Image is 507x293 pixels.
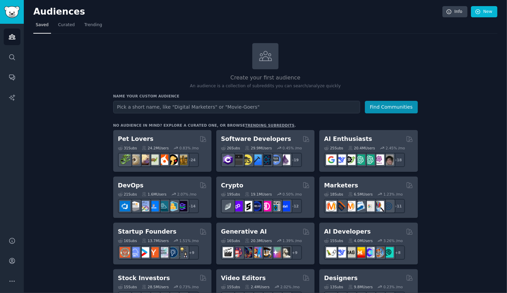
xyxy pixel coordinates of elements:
a: Saved [33,20,51,34]
a: Trending [82,20,104,34]
div: 16 Sub s [221,238,240,243]
div: 2.07 % /mo [177,192,197,197]
img: PlatformEngineers [177,201,187,212]
div: 0.45 % /mo [283,146,302,150]
div: 26 Sub s [221,146,240,150]
h2: Software Developers [221,135,291,143]
img: Emailmarketing [355,201,365,212]
img: Docker_DevOps [139,201,149,212]
img: bigseo [336,201,346,212]
h2: Generative AI [221,227,267,236]
div: + 11 [391,199,405,213]
div: + 9 [288,245,302,260]
div: 2.45 % /mo [386,146,405,150]
div: + 18 [391,153,405,167]
img: DeepSeek [336,154,346,165]
input: Pick a short name, like "Digital Marketers" or "Movie-Goers" [113,101,360,113]
div: 15 Sub s [221,285,240,289]
img: turtle [148,154,159,165]
div: 6.5M Users [348,192,373,197]
img: ethfinance [223,201,233,212]
img: ycombinator [148,247,159,258]
div: 3.26 % /mo [384,238,403,243]
img: EntrepreneurRideAlong [120,247,130,258]
h2: Stock Investors [118,274,170,282]
a: New [471,6,497,18]
img: chatgpt_promptDesign [355,154,365,165]
div: + 12 [288,199,302,213]
img: iOSProgramming [251,154,262,165]
img: OpenAIDev [374,154,384,165]
img: GummySearch logo [4,6,20,18]
div: + 8 [391,245,405,260]
img: deepdream [242,247,252,258]
img: MistralAI [355,247,365,258]
h3: Name your custom audience [113,94,418,98]
img: dalle2 [232,247,243,258]
img: learnjavascript [242,154,252,165]
div: 18 Sub s [324,192,343,197]
img: FluxAI [261,247,271,258]
div: + 14 [185,199,199,213]
div: 15 Sub s [324,238,343,243]
img: SaaS [129,247,140,258]
img: PetAdvice [167,154,178,165]
div: 21 Sub s [118,192,137,197]
a: trending subreddits [245,123,294,127]
img: MarketingResearch [374,201,384,212]
h2: Startup Founders [118,227,176,236]
div: 31 Sub s [118,146,137,150]
div: 28.5M Users [142,285,169,289]
img: defi_ [280,201,290,212]
div: + 24 [185,153,199,167]
h2: Marketers [324,181,358,190]
img: ballpython [129,154,140,165]
img: chatgpt_prompts_ [364,154,375,165]
img: defiblockchain [261,201,271,212]
img: sdforall [251,247,262,258]
img: DeepSeek [336,247,346,258]
img: googleads [364,201,375,212]
div: 4.0M Users [348,238,373,243]
img: 0xPolygon [232,201,243,212]
img: reactnative [261,154,271,165]
div: 0.83 % /mo [180,146,199,150]
img: dogbreed [177,154,187,165]
img: ethstaker [242,201,252,212]
img: growmybusiness [177,247,187,258]
img: aws_cdk [167,201,178,212]
img: azuredevops [120,201,130,212]
img: GoogleGeminiAI [326,154,337,165]
div: 1.23 % /mo [384,192,403,197]
img: starryai [270,247,281,258]
img: AIDevelopersSociety [383,247,394,258]
div: 13 Sub s [324,285,343,289]
div: 1.39 % /mo [283,238,302,243]
img: AItoolsCatalog [345,154,356,165]
img: OnlineMarketing [383,201,394,212]
span: Curated [58,22,75,28]
p: An audience is a collection of subreddits you can search/analyze quickly [113,83,418,89]
h2: Audiences [33,6,442,17]
span: Saved [36,22,49,28]
h2: AI Enthusiasts [324,135,372,143]
img: DreamBooth [280,247,290,258]
div: 1.51 % /mo [180,238,199,243]
img: web3 [251,201,262,212]
div: 0.73 % /mo [180,285,199,289]
div: No audience in mind? Explore a curated one, or browse . [113,123,296,128]
img: cockatiel [158,154,168,165]
div: 20.4M Users [348,146,375,150]
div: 13.7M Users [142,238,169,243]
img: ArtificalIntelligence [383,154,394,165]
div: 0.50 % /mo [283,192,302,197]
div: 2.4M Users [245,285,270,289]
img: AskComputerScience [270,154,281,165]
h2: Create your first audience [113,74,418,82]
img: AWS_Certified_Experts [129,201,140,212]
img: AskMarketing [345,201,356,212]
div: + 19 [288,153,302,167]
img: OpenSourceAI [364,247,375,258]
img: CryptoNews [270,201,281,212]
img: content_marketing [326,201,337,212]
